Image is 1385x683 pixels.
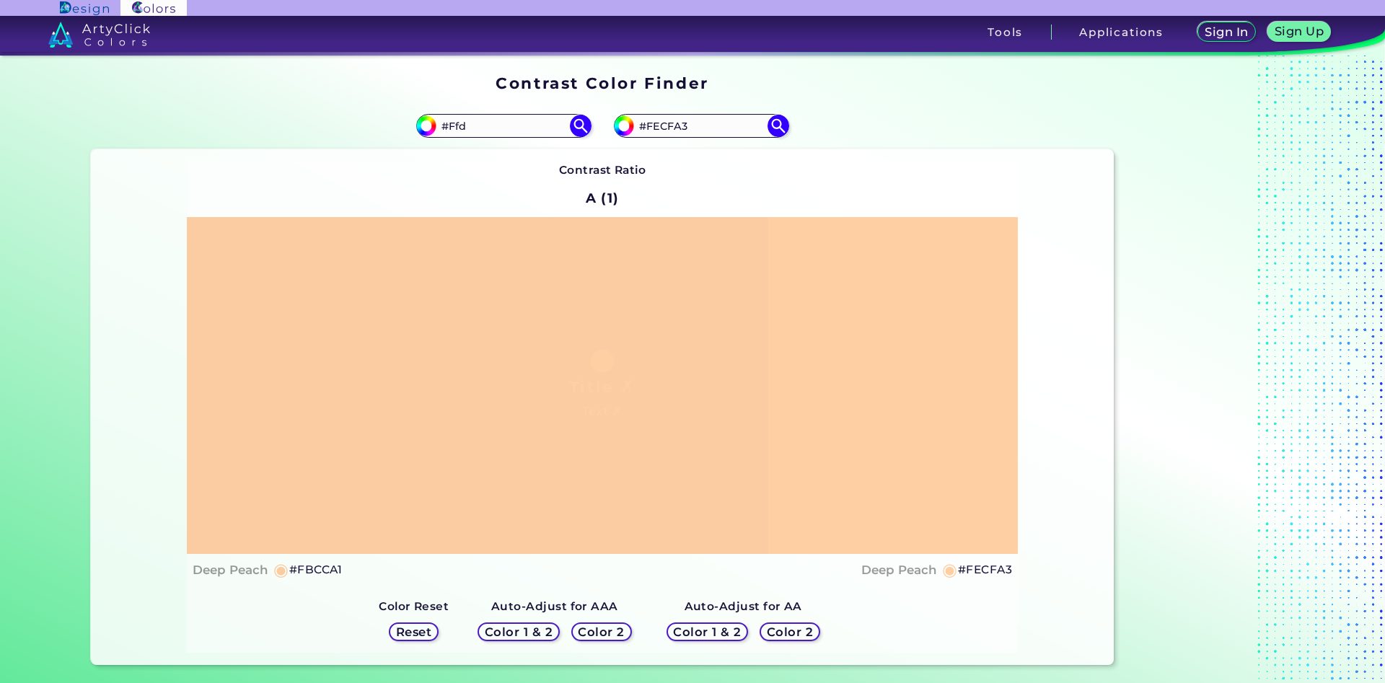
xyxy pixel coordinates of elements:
[570,115,592,136] img: icon search
[488,626,550,637] h5: Color 1 & 2
[958,560,1012,579] h5: #FECFA3
[397,626,430,637] h5: Reset
[861,560,937,581] h4: Deep Peach
[634,116,768,136] input: type color 2..
[48,22,150,48] img: logo_artyclick_colors_white.svg
[988,27,1023,38] h3: Tools
[1271,23,1328,41] a: Sign Up
[559,163,646,177] strong: Contrast Ratio
[685,599,802,613] strong: Auto-Adjust for AA
[491,599,618,613] strong: Auto-Adjust for AAA
[496,72,708,94] h1: Contrast Color Finder
[569,376,636,397] h1: Title ✗
[436,116,571,136] input: type color 1..
[677,626,738,637] h5: Color 1 & 2
[273,561,289,578] h5: ◉
[1207,27,1246,38] h5: Sign In
[1277,26,1322,37] h5: Sign Up
[942,561,958,578] h5: ◉
[581,626,623,637] h5: Color 2
[1079,27,1164,38] h3: Applications
[579,182,626,214] h2: A (1)
[60,1,108,15] img: ArtyClick Design logo
[1200,23,1253,41] a: Sign In
[582,401,622,422] h4: Text ✗
[379,599,449,613] strong: Color Reset
[768,115,789,136] img: icon search
[193,560,268,581] h4: Deep Peach
[289,560,342,579] h5: #FBCCA1
[769,626,811,637] h5: Color 2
